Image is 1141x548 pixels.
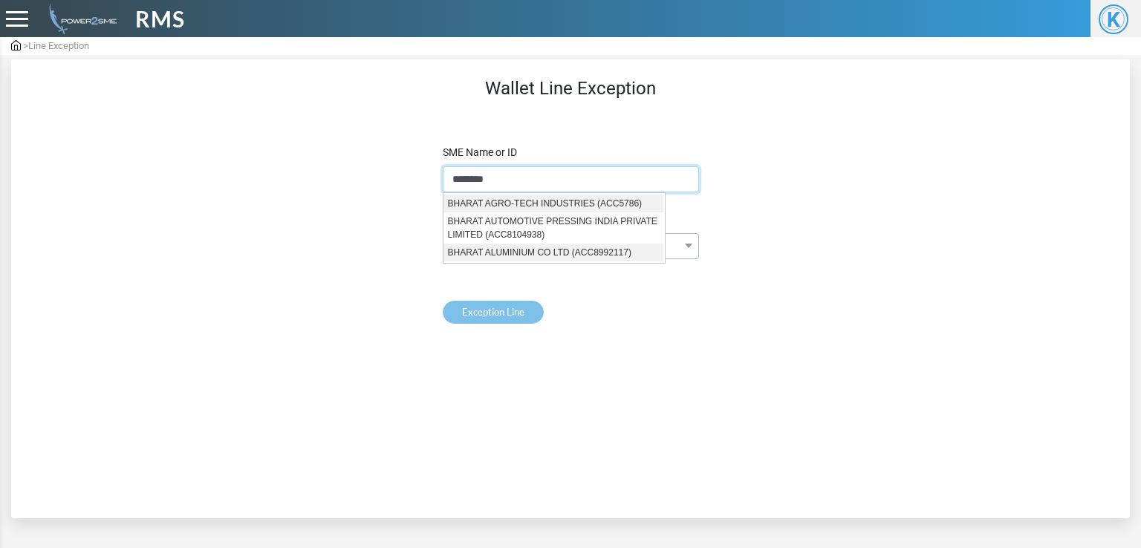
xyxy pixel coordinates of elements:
[448,246,659,259] div: BHARAT ALUMINIUM CO LTD (ACC8992117)
[135,2,185,36] span: RMS
[153,75,989,102] p: Wallet Line Exception
[1099,4,1128,34] span: K
[28,40,89,51] span: Line Exception
[437,212,526,227] label: Payment Line
[437,145,526,160] label: SME Name or ID
[11,40,21,50] img: admin
[43,4,117,34] img: admin
[443,301,544,324] button: Exception Line
[448,215,659,241] div: BHARAT AUTOMOTIVE PRESSING INDIA PRIVATE LIMITED (ACC8104938)
[448,197,659,210] div: BHARAT AGRO-TECH INDUSTRIES (ACC5786)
